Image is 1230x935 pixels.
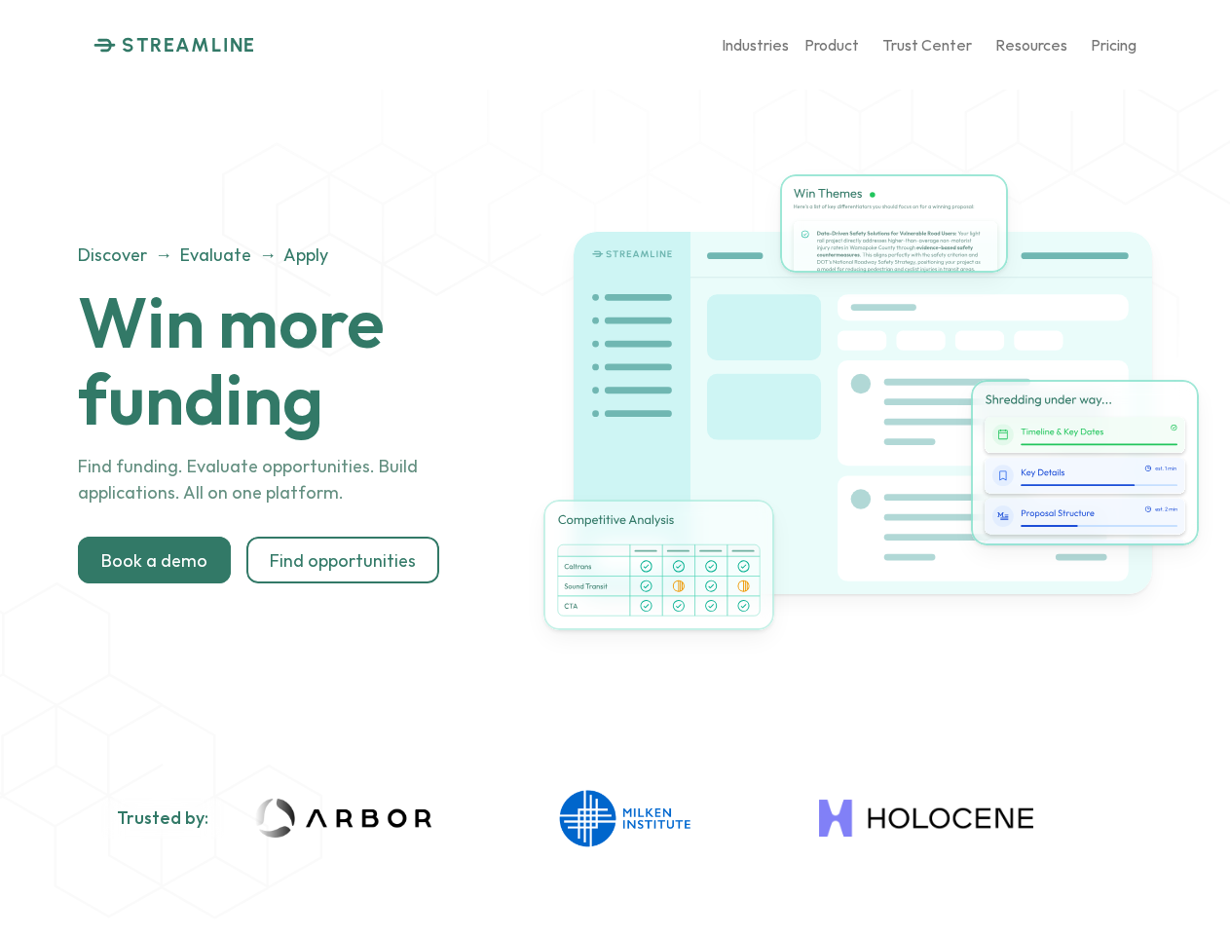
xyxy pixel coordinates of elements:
p: Find opportunities [270,550,416,572]
p: Discover → Evaluate → Apply [78,242,517,268]
a: Trust Center [882,28,972,62]
p: Resources [995,35,1067,54]
p: STREAMLINE [122,33,256,56]
p: Pricing [1091,35,1137,54]
p: Book a demo [101,550,207,572]
p: Trust Center [882,35,972,54]
h2: Trusted by: [117,807,208,829]
a: Resources [995,28,1067,62]
p: Industries [722,35,789,54]
p: Find funding. Evaluate opportunities. Build applications. All on one platform. [78,454,517,506]
a: Book a demo [78,538,231,584]
a: STREAMLINE [93,33,256,56]
p: Product [804,35,859,54]
a: Find opportunities [246,538,439,584]
h1: Win more funding [78,283,566,437]
a: Pricing [1091,28,1137,62]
